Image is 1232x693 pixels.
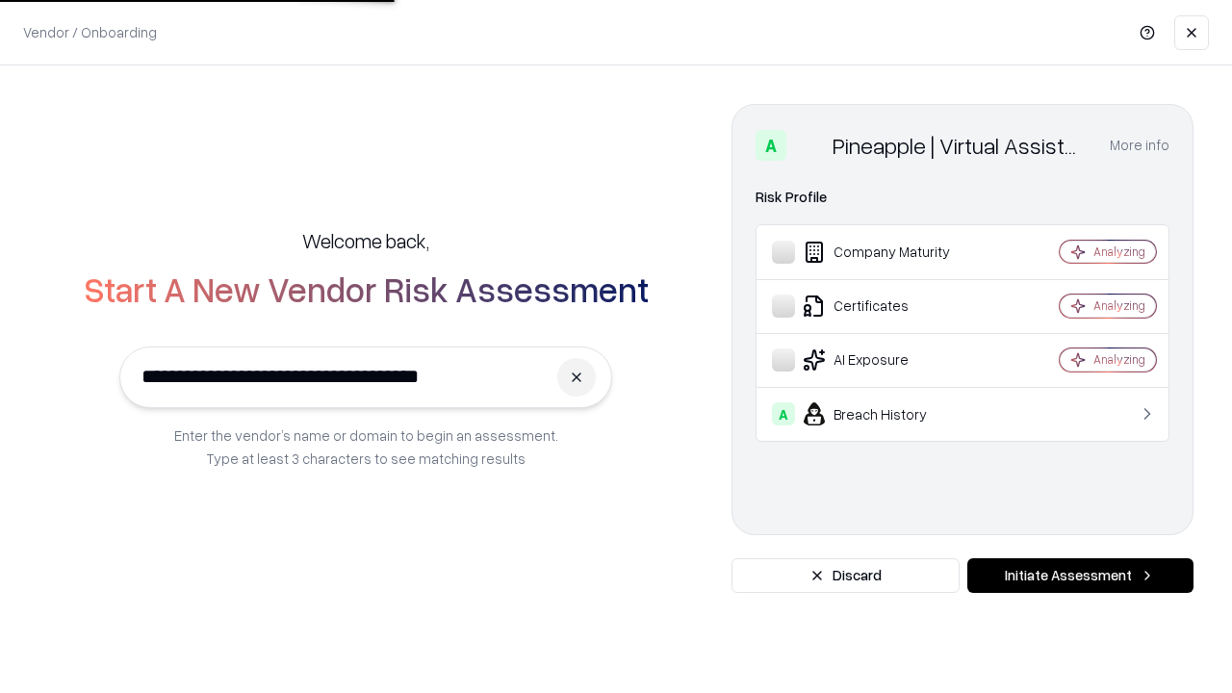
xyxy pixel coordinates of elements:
[1093,351,1145,368] div: Analyzing
[174,423,558,470] p: Enter the vendor’s name or domain to begin an assessment. Type at least 3 characters to see match...
[1093,297,1145,314] div: Analyzing
[1110,128,1169,163] button: More info
[772,295,1002,318] div: Certificates
[302,227,429,254] h5: Welcome back,
[731,558,960,593] button: Discard
[23,22,157,42] p: Vendor / Onboarding
[756,186,1169,209] div: Risk Profile
[1093,244,1145,260] div: Analyzing
[772,402,795,425] div: A
[967,558,1193,593] button: Initiate Assessment
[756,130,786,161] div: A
[772,241,1002,264] div: Company Maturity
[794,130,825,161] img: Pineapple | Virtual Assistant Agency
[833,130,1087,161] div: Pineapple | Virtual Assistant Agency
[772,348,1002,372] div: AI Exposure
[84,269,649,308] h2: Start A New Vendor Risk Assessment
[772,402,1002,425] div: Breach History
